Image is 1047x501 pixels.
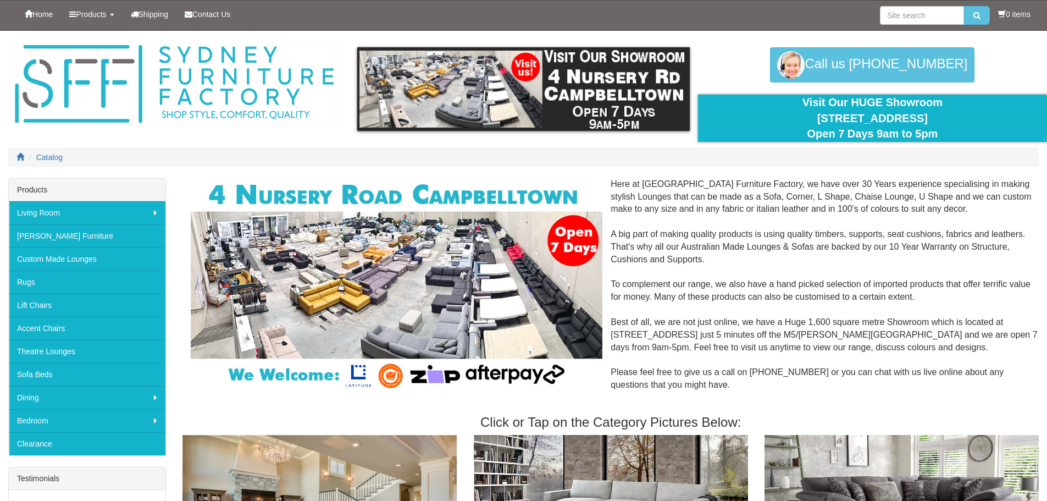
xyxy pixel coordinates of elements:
[176,1,239,28] a: Contact Us
[123,1,177,28] a: Shipping
[61,1,122,28] a: Products
[9,409,165,432] a: Bedroom
[9,363,165,386] a: Sofa Beds
[182,415,1039,430] h3: Click or Tap on the Category Pictures Below:
[9,467,165,490] div: Testimonials
[36,153,63,162] a: Catalog
[880,6,964,25] input: Site search
[139,10,169,19] span: Shipping
[16,1,61,28] a: Home
[9,42,339,127] img: Sydney Furniture Factory
[9,224,165,247] a: [PERSON_NAME] Furniture
[182,178,1039,404] div: Here at [GEOGRAPHIC_DATA] Furniture Factory, we have over 30 Years experience specialising in mak...
[9,201,165,224] a: Living Room
[9,179,165,201] div: Products
[9,247,165,271] a: Custom Made Lounges
[706,95,1039,142] div: Visit Our HUGE Showroom [STREET_ADDRESS] Open 7 Days 9am to 5pm
[32,10,53,19] span: Home
[9,340,165,363] a: Theatre Lounges
[76,10,106,19] span: Products
[9,386,165,409] a: Dining
[192,10,230,19] span: Contact Us
[998,9,1031,20] li: 0 items
[9,317,165,340] a: Accent Chairs
[357,47,690,131] img: showroom.gif
[9,294,165,317] a: Lift Chairs
[9,432,165,455] a: Clearance
[9,271,165,294] a: Rugs
[191,178,602,392] img: Corner Modular Lounges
